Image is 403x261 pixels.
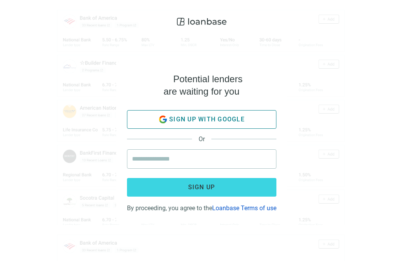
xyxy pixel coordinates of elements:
[127,110,276,129] button: Sign up with google
[188,183,215,191] span: Sign up
[212,204,276,212] a: Loanbase Terms of use
[161,73,243,98] h4: Potential lenders are waiting for you
[192,135,211,143] span: Or
[127,178,276,197] button: Sign up
[127,203,276,212] div: By proceeding, you agree to the
[169,116,245,123] span: Sign up with google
